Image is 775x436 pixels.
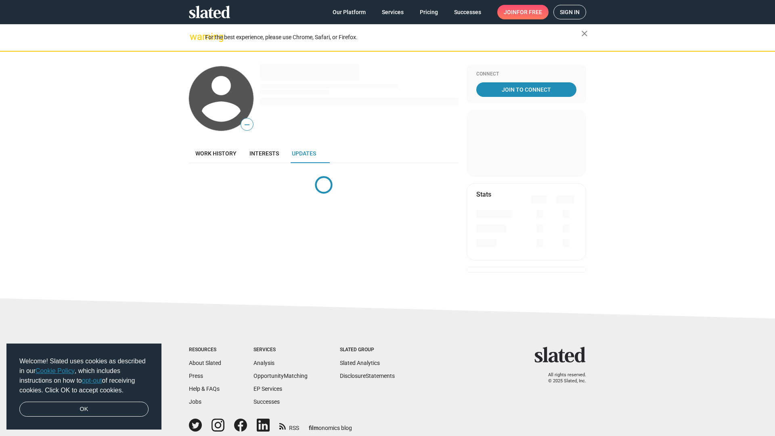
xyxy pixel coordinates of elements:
a: Jobs [189,398,201,405]
a: RSS [279,419,299,432]
span: Sign in [560,5,580,19]
a: Help & FAQs [189,386,220,392]
span: Welcome! Slated uses cookies as described in our , which includes instructions on how to of recei... [19,356,149,395]
a: EP Services [253,386,282,392]
a: Services [375,5,410,19]
p: All rights reserved. © 2025 Slated, Inc. [540,372,586,384]
a: Slated Analytics [340,360,380,366]
a: Press [189,373,203,379]
span: Services [382,5,404,19]
a: Work history [189,144,243,163]
a: Sign in [553,5,586,19]
mat-card-title: Stats [476,190,491,199]
a: Analysis [253,360,274,366]
a: About Slated [189,360,221,366]
div: Slated Group [340,347,395,353]
span: — [241,119,253,130]
a: Updates [285,144,323,163]
span: Join [504,5,542,19]
a: Interests [243,144,285,163]
a: filmonomics blog [309,418,352,432]
span: Interests [249,150,279,157]
a: opt-out [82,377,102,384]
mat-icon: warning [190,32,199,42]
div: Connect [476,71,576,78]
span: for free [517,5,542,19]
a: Cookie Policy [36,367,75,374]
a: Join To Connect [476,82,576,97]
span: film [309,425,318,431]
a: Joinfor free [497,5,549,19]
a: DisclosureStatements [340,373,395,379]
span: Successes [454,5,481,19]
a: OpportunityMatching [253,373,308,379]
span: Our Platform [333,5,366,19]
span: Work history [195,150,237,157]
a: Successes [448,5,488,19]
mat-icon: close [580,29,589,38]
a: Successes [253,398,280,405]
span: Pricing [420,5,438,19]
span: Updates [292,150,316,157]
div: Resources [189,347,221,353]
div: For the best experience, please use Chrome, Safari, or Firefox. [205,32,581,43]
div: cookieconsent [6,344,161,430]
a: Our Platform [326,5,372,19]
div: Services [253,347,308,353]
a: Pricing [413,5,444,19]
a: dismiss cookie message [19,402,149,417]
span: Join To Connect [478,82,575,97]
